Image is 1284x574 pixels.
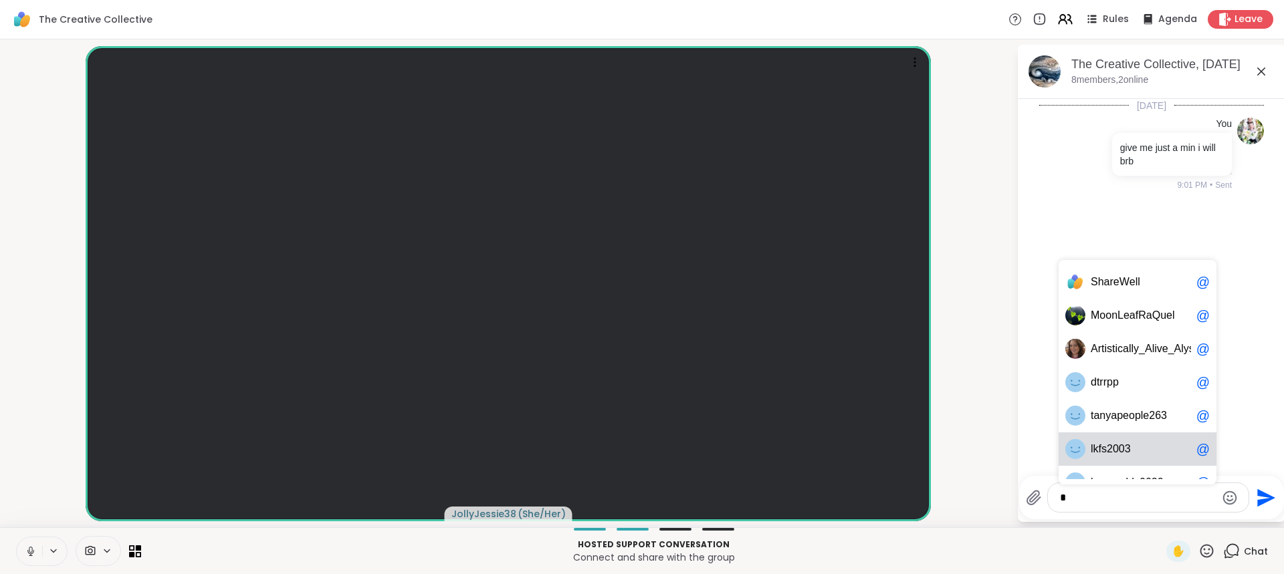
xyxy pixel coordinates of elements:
[1098,275,1104,289] span: h
[1166,309,1172,322] span: e
[1113,376,1119,389] span: p
[1107,376,1113,389] span: p
[1135,409,1141,422] span: p
[1059,299,1216,332] a: MMoonLeafRaQuel@
[1189,342,1194,355] span: s
[1158,476,1164,489] span: 0
[1128,476,1134,489] span: d
[1029,55,1061,88] img: The Creative Collective, Sep 14
[1099,409,1105,422] span: n
[1065,272,1085,292] img: S
[1249,482,1279,513] button: Send
[1101,342,1104,355] span: t
[1059,366,1216,399] a: ddtrrpp@
[1210,179,1212,191] span: •
[1123,309,1130,322] span: e
[1065,339,1085,359] img: A
[39,13,152,26] span: The Creative Collective
[1059,466,1216,499] a: llareynolds0020@
[1065,305,1085,325] img: M
[1103,476,1109,489] span: e
[1244,545,1268,558] span: Chat
[1097,376,1099,389] span: t
[1196,341,1210,357] div: @
[1060,491,1216,505] textarea: Type your message
[1107,442,1113,456] span: 2
[1117,342,1123,355] span: c
[1103,13,1129,26] span: Rules
[1196,307,1210,323] div: @
[1111,309,1117,322] span: n
[1103,376,1107,389] span: r
[1119,442,1125,456] span: 0
[1071,56,1275,73] div: The Creative Collective, [DATE]
[1168,342,1174,355] span: _
[149,539,1158,551] p: Hosted support conversation
[1160,309,1166,322] span: u
[1065,472,1085,492] img: l
[1120,141,1224,168] p: give me just a min i will brb
[1065,372,1085,392] div: dtrrpp
[1157,342,1162,355] span: v
[149,551,1158,564] p: Connect and share with the group
[1120,476,1126,489] span: o
[1235,13,1263,26] span: Leave
[1161,409,1167,422] span: 3
[1215,179,1232,191] span: Sent
[1146,309,1152,322] span: a
[1113,275,1119,289] span: e
[1132,342,1134,355] span: l
[1065,406,1085,426] img: t
[1139,342,1145,355] span: _
[1109,476,1114,489] span: y
[1099,442,1101,456] span: f
[1109,275,1113,289] span: r
[1140,476,1146,489] span: 0
[1174,342,1182,355] span: A
[1107,342,1112,355] span: s
[1065,406,1085,426] div: tanyapeople263
[1216,118,1232,131] h4: You
[1222,490,1238,506] button: Emoji picker
[1113,442,1119,456] span: 0
[1145,342,1152,355] span: A
[1099,476,1102,489] span: r
[1117,409,1123,422] span: p
[1129,342,1132,355] span: l
[1099,309,1105,322] span: o
[1237,118,1264,144] img: https://sharewell-space-live.sfo3.digitaloceanspaces.com/user-generated/3602621c-eaa5-4082-863a-9...
[1065,472,1085,492] div: lareynolds0020
[1196,274,1210,290] div: @
[1162,342,1168,355] span: e
[1093,409,1099,422] span: a
[1136,309,1138,322] span: f
[1196,474,1210,490] div: @
[1091,442,1093,456] span: l
[1098,342,1101,355] span: r
[1181,342,1184,355] span: l
[1059,332,1216,366] a: AArtistically_Alive_Alys@
[1104,342,1107,355] span: i
[1111,409,1117,422] span: a
[1125,442,1131,456] span: 3
[1059,265,1216,299] a: SShareWell@
[1172,543,1185,559] span: ✋
[1104,275,1110,289] span: a
[1059,432,1216,466] a: llkfs2003@
[1196,374,1210,390] div: @
[1093,476,1099,489] span: a
[1154,342,1157,355] span: i
[1138,275,1140,289] span: l
[1123,409,1129,422] span: e
[1071,74,1148,87] p: 8 members, 2 online
[1101,442,1107,456] span: s
[1105,409,1111,422] span: y
[11,8,33,31] img: ShareWell Logomark
[1093,442,1099,456] span: k
[1112,342,1115,355] span: t
[1065,339,1085,359] div: Artistically_Alive_Alyssa
[1059,399,1216,432] a: ttanyapeople263@
[1117,309,1123,322] span: L
[1143,409,1149,422] span: e
[1065,372,1085,392] img: d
